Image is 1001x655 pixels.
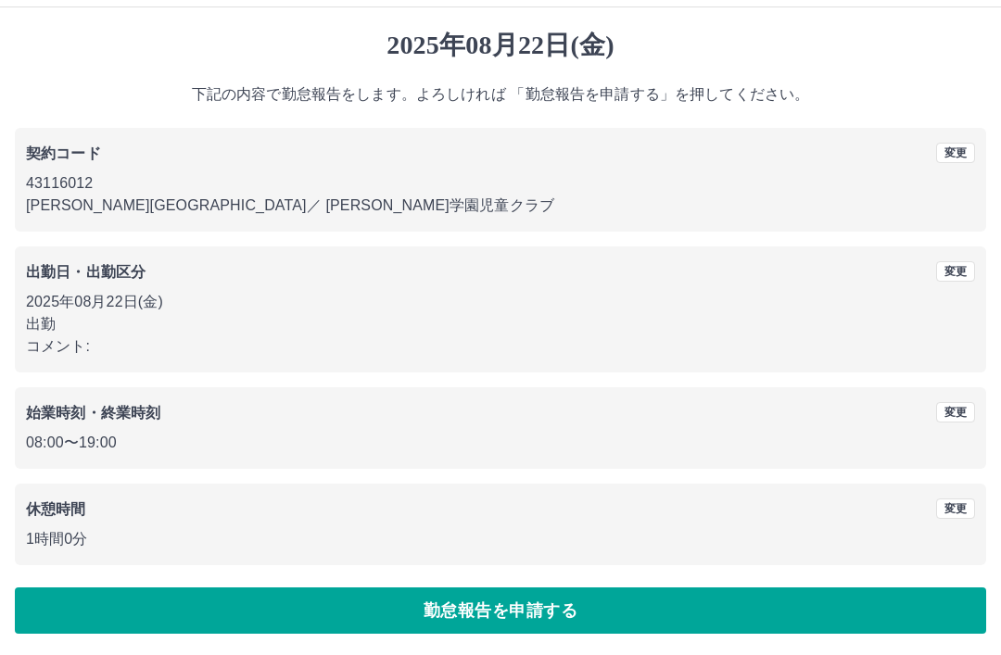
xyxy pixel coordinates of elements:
p: 下記の内容で勤怠報告をします。よろしければ 「勤怠報告を申請する」を押してください。 [15,83,986,106]
p: コメント: [26,335,975,358]
p: 出勤 [26,313,975,335]
button: 勤怠報告を申請する [15,587,986,634]
button: 変更 [936,143,975,163]
b: 契約コード [26,145,101,161]
p: 1時間0分 [26,528,975,550]
p: 08:00 〜 19:00 [26,432,975,454]
h1: 2025年08月22日(金) [15,30,986,61]
p: 43116012 [26,172,975,195]
p: [PERSON_NAME][GEOGRAPHIC_DATA] ／ [PERSON_NAME]学園児童クラブ [26,195,975,217]
button: 変更 [936,498,975,519]
b: 出勤日・出勤区分 [26,264,146,280]
b: 休憩時間 [26,501,86,517]
button: 変更 [936,261,975,282]
p: 2025年08月22日(金) [26,291,975,313]
button: 変更 [936,402,975,422]
b: 始業時刻・終業時刻 [26,405,160,421]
